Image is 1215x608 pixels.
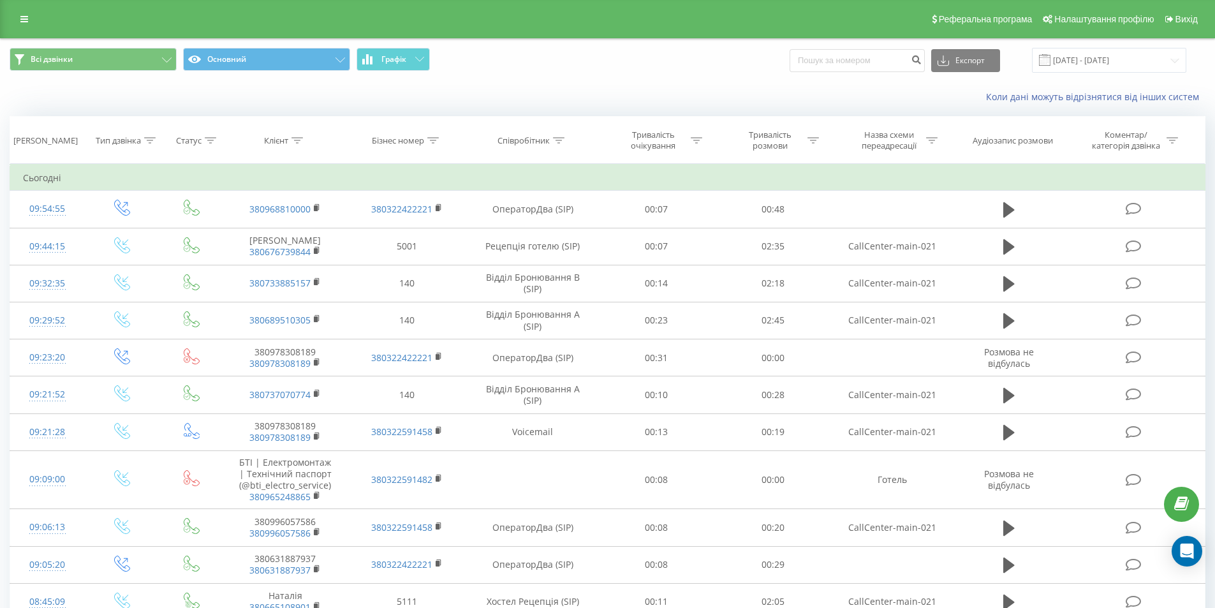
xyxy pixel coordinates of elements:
[715,509,832,546] td: 00:20
[598,339,715,376] td: 00:31
[468,413,598,450] td: Voicemail
[715,265,832,302] td: 02:18
[715,376,832,413] td: 00:28
[831,509,952,546] td: CallCenter-main-021
[468,265,598,302] td: Відділ Бронювання B (SIP)
[371,521,432,533] a: 380322591458
[249,431,311,443] a: 380978308189
[23,196,72,221] div: 09:54:55
[598,302,715,339] td: 00:23
[371,558,432,570] a: 380322422221
[598,450,715,509] td: 00:08
[831,265,952,302] td: CallCenter-main-021
[831,413,952,450] td: CallCenter-main-021
[468,228,598,265] td: Рецепція готелю (SIP)
[468,546,598,583] td: ОператорДва (SIP)
[249,389,311,401] a: 380737070774
[23,234,72,259] div: 09:44:15
[984,468,1034,491] span: Розмова не відбулась
[973,135,1053,146] div: Аудіозапис розмови
[176,135,202,146] div: Статус
[598,191,715,228] td: 00:07
[715,450,832,509] td: 00:00
[225,228,346,265] td: [PERSON_NAME]
[715,546,832,583] td: 00:29
[372,135,424,146] div: Бізнес номер
[23,345,72,370] div: 09:23:20
[715,191,832,228] td: 00:48
[986,91,1205,103] a: Коли дані можуть відрізнятися вiд інших систем
[736,130,804,151] div: Тривалість розмови
[715,228,832,265] td: 02:35
[619,130,688,151] div: Тривалість очікування
[23,420,72,445] div: 09:21:28
[249,564,311,576] a: 380631887937
[346,265,467,302] td: 140
[346,228,467,265] td: 5001
[249,491,311,503] a: 380965248865
[371,203,432,215] a: 380322422221
[598,376,715,413] td: 00:10
[598,228,715,265] td: 00:07
[225,450,346,509] td: БТІ | Електромонтаж | Технічний паспорт (@bti_electro_service)
[715,339,832,376] td: 00:00
[831,228,952,265] td: CallCenter-main-021
[249,527,311,539] a: 380996057586
[497,135,550,146] div: Співробітник
[371,473,432,486] a: 380322591482
[468,509,598,546] td: ОператорДва (SIP)
[468,339,598,376] td: ОператорДва (SIP)
[249,277,311,289] a: 380733885157
[346,302,467,339] td: 140
[249,203,311,215] a: 380968810000
[831,450,952,509] td: Готель
[23,271,72,296] div: 09:32:35
[715,413,832,450] td: 00:19
[23,308,72,333] div: 09:29:52
[598,509,715,546] td: 00:08
[225,546,346,583] td: 380631887937
[1175,14,1198,24] span: Вихід
[371,426,432,438] a: 380322591458
[249,246,311,258] a: 380676739844
[715,302,832,339] td: 02:45
[23,552,72,577] div: 09:05:20
[855,130,923,151] div: Назва схеми переадресації
[371,352,432,364] a: 380322422221
[225,339,346,376] td: 380978308189
[96,135,141,146] div: Тип дзвінка
[931,49,1000,72] button: Експорт
[249,357,311,369] a: 380978308189
[468,302,598,339] td: Відділ Бронювання A (SIP)
[831,376,952,413] td: CallCenter-main-021
[225,509,346,546] td: 380996057586
[831,302,952,339] td: CallCenter-main-021
[13,135,78,146] div: [PERSON_NAME]
[23,515,72,540] div: 09:06:13
[225,413,346,450] td: 380978308189
[357,48,430,71] button: Графік
[984,346,1034,369] span: Розмова не відбулась
[468,376,598,413] td: Відділ Бронювання A (SIP)
[23,382,72,407] div: 09:21:52
[183,48,350,71] button: Основний
[790,49,925,72] input: Пошук за номером
[1054,14,1154,24] span: Налаштування профілю
[264,135,288,146] div: Клієнт
[381,55,406,64] span: Графік
[598,546,715,583] td: 00:08
[10,165,1205,191] td: Сьогодні
[598,413,715,450] td: 00:13
[1172,536,1202,567] div: Open Intercom Messenger
[468,191,598,228] td: ОператорДва (SIP)
[31,54,73,64] span: Всі дзвінки
[23,467,72,492] div: 09:09:00
[346,376,467,413] td: 140
[249,314,311,326] a: 380689510305
[939,14,1033,24] span: Реферальна програма
[598,265,715,302] td: 00:14
[1089,130,1163,151] div: Коментар/категорія дзвінка
[10,48,177,71] button: Всі дзвінки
